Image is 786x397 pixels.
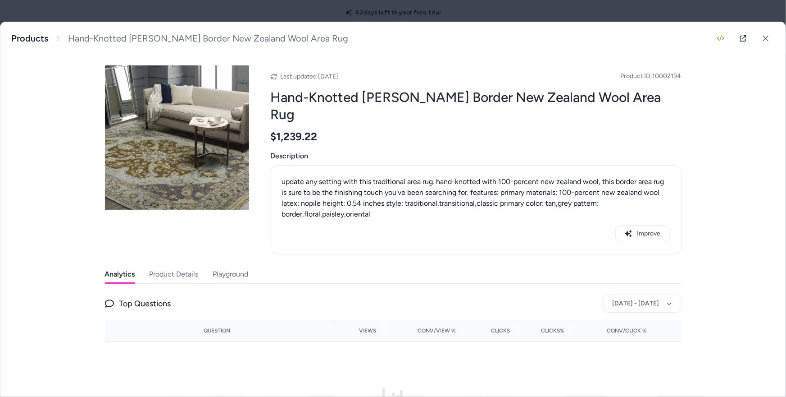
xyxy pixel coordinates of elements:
[213,265,249,283] button: Playground
[105,65,249,210] img: Hand-Knotted-Tim-Border-New-Zealand-Wool-Area-Rug.jpg
[491,327,510,334] span: Clicks
[541,327,564,334] span: Clicks%
[391,323,456,338] button: Conv/View %
[11,33,48,44] a: Products
[150,265,199,283] button: Product Details
[271,130,318,143] span: $1,239.22
[282,176,670,220] p: update any setting with this traditional area rug. hand-knotted with 100-percent new zealand wool...
[204,327,230,334] span: Question
[336,323,377,338] button: Views
[271,89,682,123] h2: Hand-Knotted [PERSON_NAME] Border New Zealand Wool Area Rug
[418,327,456,334] span: Conv/View %
[271,151,682,162] span: Description
[119,297,171,310] span: Top Questions
[579,323,647,338] button: Conv/Click %
[359,327,376,334] span: Views
[607,327,647,334] span: Conv/Click %
[11,33,348,44] nav: breadcrumb
[68,33,348,44] span: Hand-Knotted [PERSON_NAME] Border New Zealand Wool Area Rug
[204,323,230,338] button: Question
[525,323,565,338] button: Clicks%
[621,72,682,81] span: Product ID: 10002194
[105,265,135,283] button: Analytics
[603,295,682,313] button: [DATE] - [DATE]
[615,225,670,242] button: Improve
[281,73,339,80] span: Last updated [DATE]
[470,323,510,338] button: Clicks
